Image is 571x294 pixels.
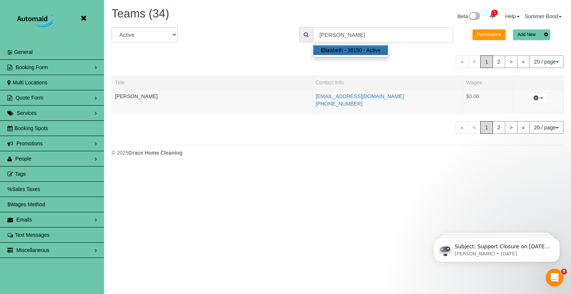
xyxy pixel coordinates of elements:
button: 20 / page [529,121,564,134]
span: Teams (34) [112,7,169,20]
a: Elizabeth - 38150 - Active [313,45,388,55]
a: Help [505,13,520,19]
span: Tags [15,171,26,177]
strong: Grace Home Cleaning [128,150,183,156]
span: Booking Spots [14,125,48,131]
img: Automaid Logo [13,13,59,30]
span: Promotions [16,140,43,146]
span: Quote Form [16,95,43,101]
a: 2 [493,121,505,134]
a: [PERSON_NAME] [115,93,158,99]
span: 1 [491,10,498,16]
td: Title [112,89,313,114]
span: Emails [16,217,32,223]
span: Text Messages [15,232,49,238]
button: Permissions [472,29,506,40]
span: Miscellaneous [16,247,49,253]
span: Booking Form [16,64,48,70]
a: 1 [485,7,500,24]
span: Wages Method [10,201,45,207]
input: Enter the first 3 letters of the name to search [313,27,453,42]
span: People [15,156,32,162]
td: Contact Info [313,89,463,114]
strong: Eliz [321,47,330,53]
span: Services [17,110,37,116]
img: New interface [468,12,480,22]
th: Title [112,75,313,89]
button: Add New [513,29,550,40]
a: > [505,55,517,68]
a: 2 [493,55,505,68]
a: » [517,121,530,134]
a: Beta [457,13,480,19]
nav: Pagination navigation [456,55,564,68]
div: Tags [115,100,309,102]
nav: Pagination navigation [456,121,564,134]
span: < [468,55,481,68]
span: 1 [480,121,493,134]
span: < [468,121,481,134]
span: 9 [561,269,567,275]
span: 1 [480,55,493,68]
iframe: Intercom live chat [546,269,564,287]
span: « [456,121,468,134]
span: Multi Locations [13,80,47,85]
span: « [456,55,468,68]
span: General [14,49,33,55]
a: » [517,55,530,68]
a: > [505,121,517,134]
a: Summer Bond [525,13,562,19]
a: [EMAIL_ADDRESS][DOMAIN_NAME] [316,93,404,99]
iframe: Intercom notifications message [422,222,571,274]
td: Wages [463,89,513,114]
th: Contact Info [313,75,463,89]
a: [PHONE_NUMBER] [316,101,362,107]
span: Sales Taxes [12,186,40,192]
div: © 2025 [112,149,564,156]
th: Wages [463,75,513,89]
button: 20 / page [529,55,564,68]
